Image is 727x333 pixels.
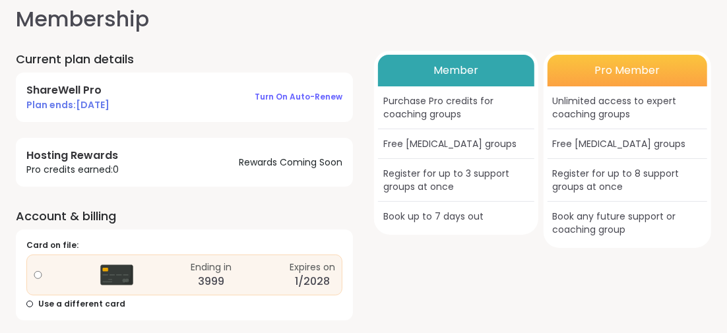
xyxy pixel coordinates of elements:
div: Purchase Pro credits for coaching groups [378,86,534,129]
div: Register for up to 8 support groups at once [548,159,707,202]
div: Free [MEDICAL_DATA] groups [378,129,534,159]
span: Pro credits earned: 0 [26,163,119,176]
img: Credit Card [100,258,133,291]
button: Turn on auto-renew [255,83,342,111]
div: Ending in [191,260,232,274]
span: Rewards Coming Soon [239,156,342,169]
div: Book any future support or coaching group [548,202,707,244]
h1: Membership [16,3,711,35]
div: Card on file: [26,240,342,251]
div: Book up to 7 days out [378,202,534,231]
div: Unlimited access to expert coaching groups [548,86,707,129]
span: Plan ends: [DATE] [26,98,110,111]
div: Register for up to 3 support groups at once [378,159,534,202]
span: Use a different card [38,299,125,310]
div: Pro Member [548,55,707,86]
div: 3999 [198,274,224,289]
h2: Account & billing [16,208,353,224]
span: Turn on auto-renew [255,91,342,102]
div: Free [MEDICAL_DATA] groups [548,129,707,159]
h4: Hosting Rewards [26,148,119,163]
div: Member [378,55,534,86]
h4: ShareWell Pro [26,83,110,98]
h2: Current plan details [16,51,353,67]
div: Expires on [290,260,335,274]
div: 1/2028 [295,274,330,289]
